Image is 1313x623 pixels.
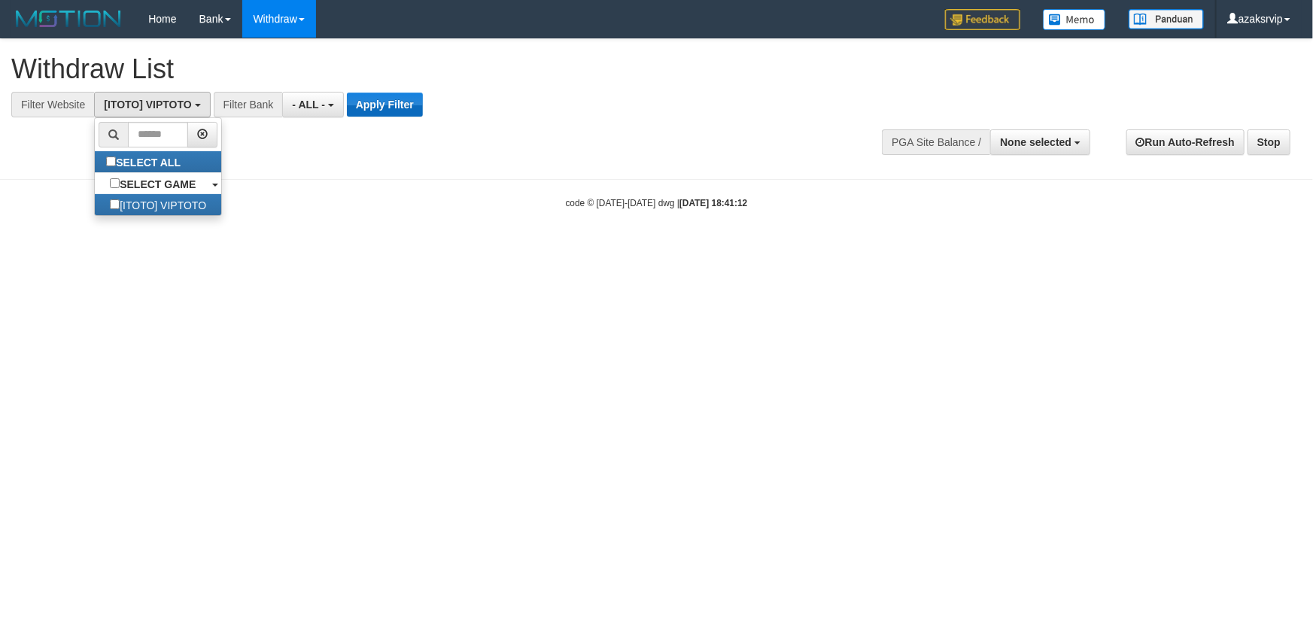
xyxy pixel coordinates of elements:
[214,92,283,117] div: Filter Bank
[347,93,423,117] button: Apply Filter
[282,92,343,117] button: - ALL -
[94,92,210,117] button: [ITOTO] VIPTOTO
[1129,9,1204,29] img: panduan.png
[1000,136,1071,148] span: None selected
[106,157,116,166] input: SELECT ALL
[11,92,94,117] div: Filter Website
[990,129,1090,155] button: None selected
[95,194,221,215] label: [ITOTO] VIPTOTO
[945,9,1020,30] img: Feedback.jpg
[11,54,860,84] h1: Withdraw List
[292,99,325,111] span: - ALL -
[110,178,120,188] input: SELECT GAME
[1126,129,1245,155] a: Run Auto-Refresh
[566,198,748,208] small: code © [DATE]-[DATE] dwg |
[120,178,196,190] b: SELECT GAME
[95,151,196,172] label: SELECT ALL
[1043,9,1106,30] img: Button%20Memo.svg
[110,199,120,209] input: [ITOTO] VIPTOTO
[679,198,747,208] strong: [DATE] 18:41:12
[104,99,191,111] span: [ITOTO] VIPTOTO
[11,8,126,30] img: MOTION_logo.png
[95,173,221,194] a: SELECT GAME
[1248,129,1290,155] a: Stop
[882,129,990,155] div: PGA Site Balance /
